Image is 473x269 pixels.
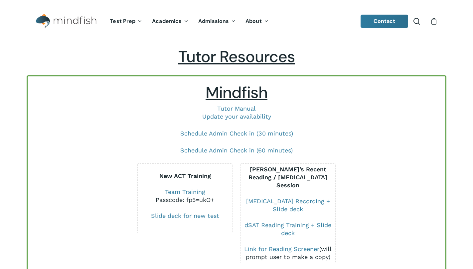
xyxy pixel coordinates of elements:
[110,18,135,25] span: Test Prep
[178,46,295,67] span: Tutor Resources
[361,15,408,28] a: Contact
[374,18,395,25] span: Contact
[248,166,327,189] b: [PERSON_NAME]’s Recent Reading / [MEDICAL_DATA] Session
[147,19,193,24] a: Academics
[246,198,330,213] a: [MEDICAL_DATA] Recording + Slide deck
[152,18,182,25] span: Academics
[165,188,205,195] a: Team Training
[240,19,273,24] a: About
[206,82,267,103] span: Mindfish
[244,222,331,236] a: dSAT Reading Training + Slide deck
[429,225,464,260] iframe: Chatbot
[180,147,293,154] a: Schedule Admin Check in (60 minutes)
[27,9,446,34] header: Main Menu
[180,130,293,137] a: Schedule Admin Check in (30 minutes)
[430,18,437,25] a: Cart
[159,172,211,179] b: New ACT Training
[244,245,319,252] a: Link for Reading Screener
[202,113,271,120] a: Update your availability
[241,245,335,261] div: (will prompt user to make a copy)
[193,19,240,24] a: Admissions
[217,105,256,112] a: Tutor Manual
[138,196,232,204] div: Passcode: fp5=ukO+
[198,18,229,25] span: Admissions
[105,9,273,34] nav: Main Menu
[151,212,219,219] a: Slide deck for new test
[245,18,262,25] span: About
[105,19,147,24] a: Test Prep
